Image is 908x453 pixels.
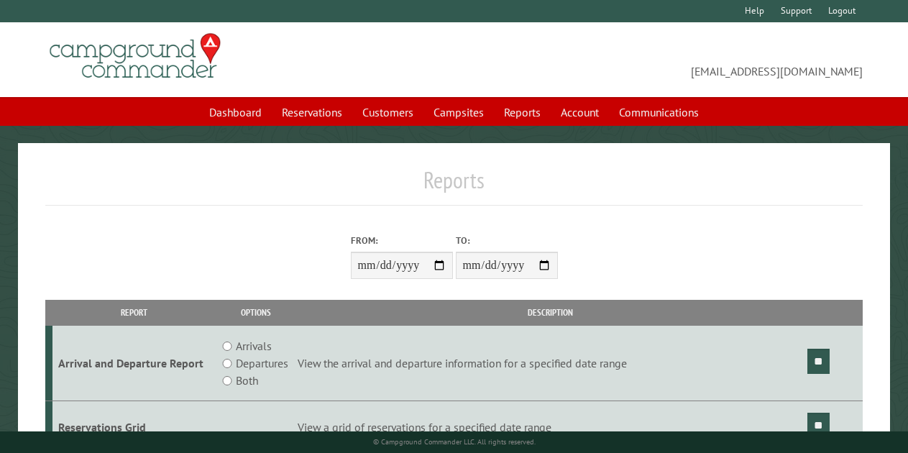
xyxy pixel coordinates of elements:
[295,326,805,401] td: View the arrival and departure information for a specified date range
[236,337,272,354] label: Arrivals
[456,234,558,247] label: To:
[201,99,270,126] a: Dashboard
[52,300,216,325] th: Report
[216,300,295,325] th: Options
[425,99,492,126] a: Campsites
[236,354,288,372] label: Departures
[454,40,863,80] span: [EMAIL_ADDRESS][DOMAIN_NAME]
[354,99,422,126] a: Customers
[45,28,225,84] img: Campground Commander
[373,437,536,447] small: © Campground Commander LLC. All rights reserved.
[236,372,258,389] label: Both
[351,234,453,247] label: From:
[610,99,707,126] a: Communications
[495,99,549,126] a: Reports
[52,326,216,401] td: Arrival and Departure Report
[45,166,863,206] h1: Reports
[273,99,351,126] a: Reservations
[552,99,607,126] a: Account
[295,300,805,325] th: Description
